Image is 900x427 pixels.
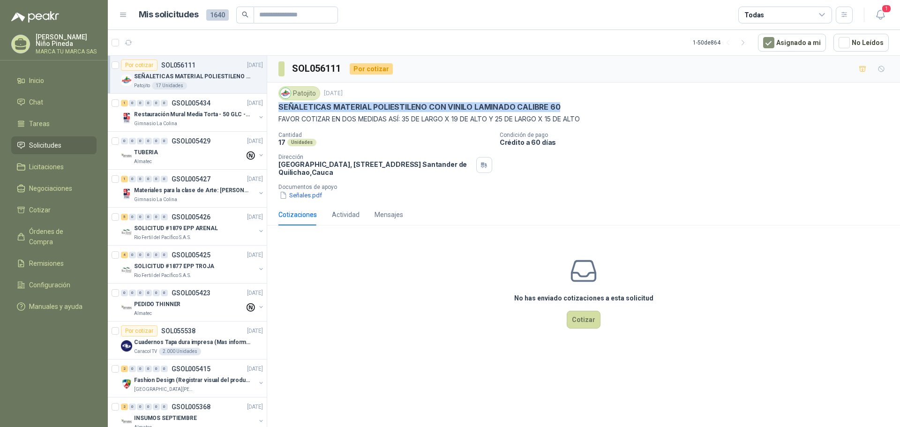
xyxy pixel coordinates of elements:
div: 0 [137,404,144,410]
a: Cotizar [11,201,97,219]
a: Configuración [11,276,97,294]
img: Company Logo [121,264,132,276]
div: 0 [153,290,160,296]
div: 0 [161,366,168,372]
p: [DATE] [247,137,263,146]
a: Licitaciones [11,158,97,176]
a: Órdenes de Compra [11,223,97,251]
a: Por cotizarSOL056111[DATE] Company LogoSEÑALETICAS MATERIAL POLIESTILENO CON VINILO LAMINADO CALI... [108,56,267,94]
div: 0 [121,290,128,296]
p: [PERSON_NAME] Niño Pineda [36,34,97,47]
div: 0 [145,404,152,410]
p: FAVOR COTIZAR EN DOS MEDIDAS ASÍ: 35 DE LARGO X 19 DE ALTO Y 25 DE LARGO X 15 DE ALTO [278,114,889,124]
p: [DATE] [247,289,263,298]
a: Inicio [11,72,97,90]
img: Company Logo [121,302,132,314]
p: GSOL005429 [172,138,210,144]
p: Materiales para la clase de Arte: [PERSON_NAME] [134,186,251,195]
p: Condición de pago [500,132,896,138]
p: [DATE] [247,251,263,260]
div: Por cotizar [350,63,393,75]
img: Company Logo [121,378,132,390]
p: TUBERIA [134,148,158,157]
p: Cuadernos Tapa dura impresa (Mas informacion en el adjunto) [134,338,251,347]
a: Remisiones [11,255,97,272]
div: Actividad [332,210,360,220]
p: Cantidad [278,132,492,138]
div: 0 [153,252,160,258]
div: 1 [121,100,128,106]
span: Inicio [29,75,44,86]
div: Mensajes [375,210,403,220]
p: [DATE] [247,327,263,336]
a: 4 0 0 0 0 0 GSOL005425[DATE] Company LogoSOLICITUD #1877 EPP TROJARio Fertil del Pacífico S.A.S. [121,249,265,279]
div: Por cotizar [121,60,157,71]
span: 1640 [206,9,229,21]
p: Crédito a 60 días [500,138,896,146]
a: 2 0 0 0 0 0 GSOL005415[DATE] Company LogoFashion Design (Registrar visual del producto)[GEOGRAPHI... [121,363,265,393]
p: Almatec [134,310,152,317]
div: 0 [153,100,160,106]
p: [DATE] [247,403,263,412]
p: Gimnasio La Colina [134,196,177,203]
img: Company Logo [121,340,132,352]
a: Tareas [11,115,97,133]
img: Company Logo [121,188,132,200]
p: GSOL005427 [172,176,210,182]
p: PEDIDO THINNER [134,300,180,309]
p: SEÑALETICAS MATERIAL POLIESTILENO CON VINILO LAMINADO CALIBRE 60 [134,72,251,81]
div: 0 [137,100,144,106]
div: 0 [161,138,168,144]
button: No Leídos [833,34,889,52]
p: Rio Fertil del Pacífico S.A.S. [134,272,191,279]
div: 2 [121,404,128,410]
p: [GEOGRAPHIC_DATA], [STREET_ADDRESS] Santander de Quilichao , Cauca [278,160,472,176]
span: Órdenes de Compra [29,226,88,247]
p: GSOL005426 [172,214,210,220]
div: 0 [129,214,136,220]
div: 0 [153,366,160,372]
a: 0 0 0 0 0 0 GSOL005429[DATE] Company LogoTUBERIAAlmatec [121,135,265,165]
div: 0 [129,252,136,258]
img: Company Logo [121,226,132,238]
span: Chat [29,97,43,107]
p: SOL055538 [161,328,195,334]
p: MARCA TU MARCA SAS [36,49,97,54]
a: 5 0 0 0 0 0 GSOL005426[DATE] Company LogoSOLICITUD #1879 EPP ARENALRio Fertil del Pacífico S.A.S. [121,211,265,241]
div: 0 [145,214,152,220]
span: Remisiones [29,258,64,269]
p: Restauración Mural Media Torta - 50 GLC - URGENTE [134,110,251,119]
p: [GEOGRAPHIC_DATA][PERSON_NAME] [134,386,193,393]
a: 0 0 0 0 0 0 GSOL005423[DATE] Company LogoPEDIDO THINNERAlmatec [121,287,265,317]
p: SEÑALETICAS MATERIAL POLIESTILENO CON VINILO LAMINADO CALIBRE 60 [278,102,560,112]
p: Patojito [134,82,150,90]
img: Company Logo [280,88,291,98]
button: 1 [872,7,889,23]
div: 0 [145,138,152,144]
p: SOLICITUD #1877 EPP TROJA [134,262,214,271]
p: Dirección [278,154,472,160]
div: 0 [153,404,160,410]
div: 0 [121,138,128,144]
div: 0 [145,252,152,258]
div: Patojito [278,86,320,100]
div: Por cotizar [121,325,157,337]
p: [DATE] [247,175,263,184]
span: Negociaciones [29,183,72,194]
div: 0 [161,404,168,410]
img: Company Logo [121,150,132,162]
span: search [242,11,248,18]
img: Logo peakr [11,11,59,22]
p: Gimnasio La Colina [134,120,177,127]
p: GSOL005368 [172,404,210,410]
p: GSOL005425 [172,252,210,258]
p: 17 [278,138,285,146]
h3: No has enviado cotizaciones a esta solicitud [514,293,653,303]
p: [DATE] [247,213,263,222]
p: [DATE] [247,99,263,108]
p: Almatec [134,158,152,165]
button: Cotizar [567,311,600,329]
div: 2 [121,366,128,372]
span: Manuales y ayuda [29,301,82,312]
div: 0 [137,366,144,372]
